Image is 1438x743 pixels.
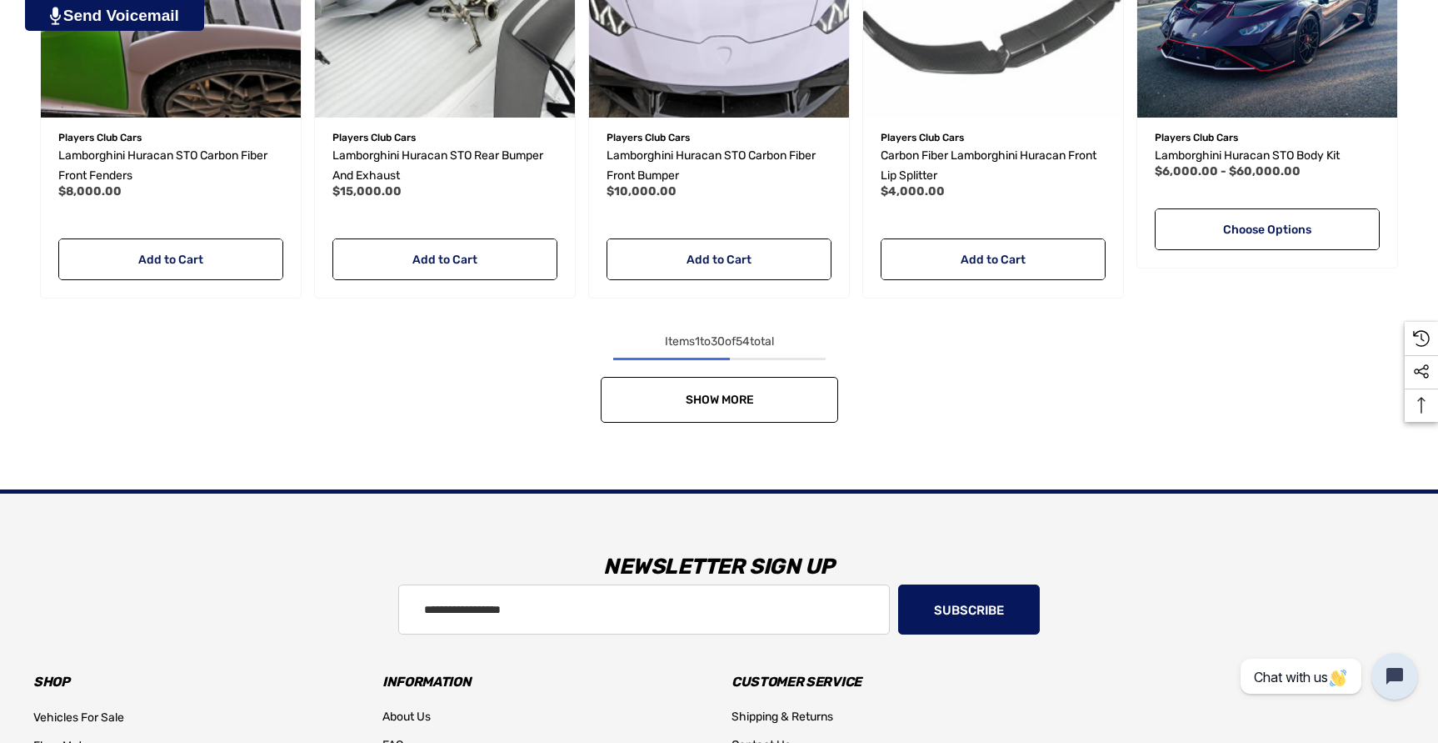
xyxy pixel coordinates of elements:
[58,148,267,183] span: Lamborghini Huracan STO Carbon Fiber Front Fenders
[1155,127,1380,148] p: Players Club Cars
[881,184,945,198] span: $4,000.00
[33,704,124,732] a: Vehicles For Sale
[50,7,61,25] img: PjwhLS0gR2VuZXJhdG9yOiBHcmF2aXQuaW8gLS0+PHN2ZyB4bWxucz0iaHR0cDovL3d3dy53My5vcmcvMjAwMC9zdmciIHhtb...
[58,184,122,198] span: $8,000.00
[731,710,833,724] span: Shipping & Returns
[898,585,1040,635] button: Subscribe
[607,148,816,183] span: Lamborghini Huracan STO Carbon Fiber Front Bumper
[607,127,831,148] p: Players Club Cars
[1155,208,1380,250] a: Choose Options
[33,670,357,694] h3: Shop
[1413,330,1430,347] svg: Recently Viewed
[695,334,700,349] span: 1
[881,238,1106,280] a: Add to Cart
[33,332,1405,423] nav: pagination
[332,184,402,198] span: $15,000.00
[881,146,1106,186] a: Carbon Fiber Lamborghini Huracan Front Lip Splitter,$4,000.00
[1155,148,1340,163] span: Lamborghini Huracan STO Body Kit
[711,334,725,349] span: 30
[1155,164,1301,178] span: $6,000.00 - $60,000.00
[58,238,283,280] a: Add to Cart
[1155,146,1380,166] a: Lamborghini Huracan STO Body Kit,Price range from $6,000.00 to $60,000.00
[607,238,831,280] a: Add to Cart
[382,703,431,731] a: About Us
[731,703,833,731] a: Shipping & Returns
[58,127,283,148] p: Players Club Cars
[33,332,1405,352] div: Items to of total
[601,377,838,423] a: Show More
[58,146,283,186] a: Lamborghini Huracan STO Carbon Fiber Front Fenders,$8,000.00
[382,710,431,724] span: About Us
[21,542,1417,592] h3: Newsletter Sign Up
[382,670,707,694] h3: Information
[736,334,750,349] span: 54
[1405,397,1438,414] svg: Top
[685,393,753,407] span: Show More
[33,710,124,725] span: Vehicles For Sale
[332,238,557,280] a: Add to Cart
[731,670,1056,694] h3: Customer Service
[332,148,543,183] span: Lamborghini Huracan STO Rear Bumper and Exhaust
[607,184,677,198] span: $10,000.00
[607,146,831,186] a: Lamborghini Huracan STO Carbon Fiber Front Bumper,$10,000.00
[332,127,557,148] p: Players Club Cars
[881,127,1106,148] p: Players Club Cars
[332,146,557,186] a: Lamborghini Huracan STO Rear Bumper and Exhaust,$15,000.00
[1413,364,1430,380] svg: Social Media
[881,148,1096,183] span: Carbon Fiber Lamborghini Huracan Front Lip Splitter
